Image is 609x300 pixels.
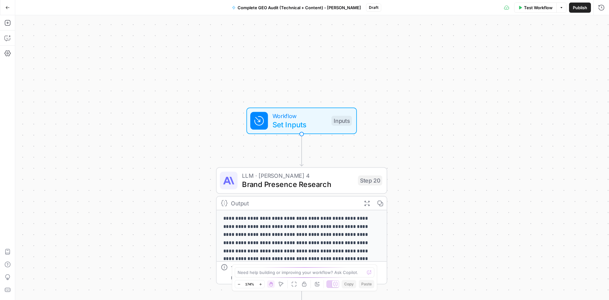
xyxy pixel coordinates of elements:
[524,4,553,11] span: Test Workflow
[238,4,361,11] span: Complete GEO Audit (Technical + Content) - [PERSON_NAME]
[369,5,378,10] span: Draft
[231,264,382,282] div: This output is too large & has been abbreviated for review. to view the full content.
[216,108,387,134] div: WorkflowSet InputsInputs
[573,4,587,11] span: Publish
[231,199,357,208] div: Output
[359,280,374,288] button: Paste
[272,119,327,130] span: Set Inputs
[245,282,254,287] span: 174%
[344,281,354,287] span: Copy
[514,3,556,13] button: Test Workflow
[361,281,372,287] span: Paste
[300,134,303,166] g: Edge from start to step_20
[331,116,352,126] div: Inputs
[569,3,591,13] button: Publish
[358,176,383,185] div: Step 20
[242,171,354,180] span: LLM · [PERSON_NAME] 4
[242,179,354,190] span: Brand Presence Research
[228,3,365,13] button: Complete GEO Audit (Technical + Content) - [PERSON_NAME]
[272,111,327,120] span: Workflow
[342,280,356,288] button: Copy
